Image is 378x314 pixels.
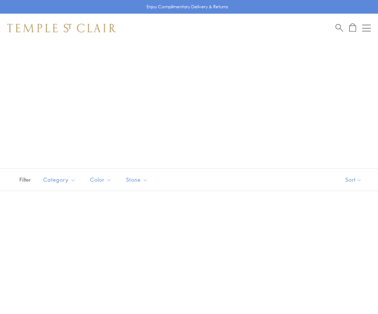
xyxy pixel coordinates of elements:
a: Open Shopping Bag [349,23,356,32]
button: Show sort by [329,169,378,191]
p: Enjoy Complimentary Delivery & Returns [147,3,228,10]
span: Category [40,175,81,184]
span: Stone [122,175,153,184]
button: Open navigation [362,24,371,32]
img: Temple St. Clair [7,24,116,32]
a: Search [336,23,343,32]
button: Stone [121,172,153,188]
span: Color [86,175,117,184]
button: Color [85,172,117,188]
button: Category [38,172,81,188]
